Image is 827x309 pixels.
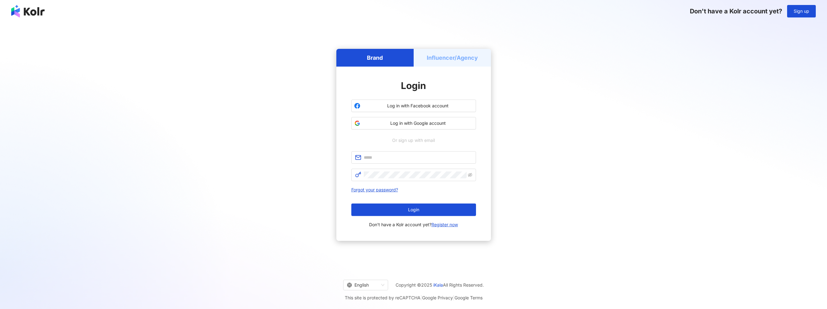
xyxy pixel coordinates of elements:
span: Or sign up with email [388,137,439,144]
h5: Influencer/Agency [427,54,478,62]
span: | [421,295,422,300]
a: Forgot your password? [351,187,398,192]
span: Copyright © 2025 All Rights Reserved. [396,281,484,289]
span: | [453,295,454,300]
span: Sign up [794,9,809,14]
div: English [347,280,379,290]
span: Don't have a Kolr account yet? [369,221,458,228]
button: Log in with Google account [351,117,476,129]
span: Login [408,207,419,212]
span: eye-invisible [468,173,472,177]
span: This site is protected by reCAPTCHA [345,294,483,302]
a: Google Terms [454,295,483,300]
button: Log in with Facebook account [351,100,476,112]
span: Don't have a Kolr account yet? [690,7,782,15]
span: Log in with Google account [363,120,473,126]
img: logo [11,5,45,17]
button: Sign up [787,5,816,17]
a: iKala [433,282,443,288]
span: Log in with Facebook account [363,103,473,109]
a: Google Privacy [422,295,453,300]
a: Register now [431,222,458,227]
button: Login [351,204,476,216]
span: Login [401,80,426,91]
h5: Brand [367,54,383,62]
